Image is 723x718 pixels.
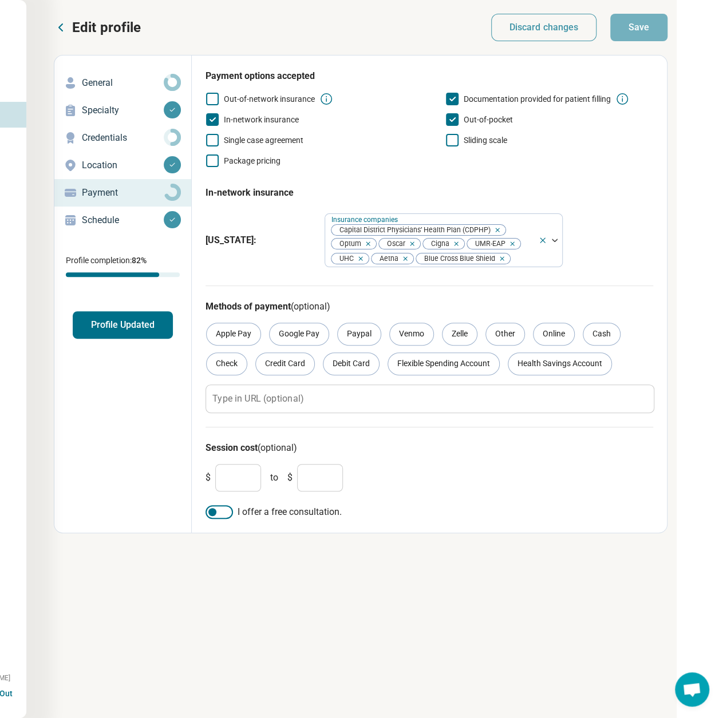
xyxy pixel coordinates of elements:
a: Payment [54,179,191,207]
span: $ [287,471,293,485]
span: (optional) [258,442,297,453]
span: Documentation provided for patient filling [464,94,611,104]
span: Oscar [379,239,409,249]
button: Save [610,14,667,41]
legend: In-network insurance [206,177,294,209]
span: (optional) [291,301,330,312]
span: Cigna [423,239,453,249]
div: Zelle [442,323,477,346]
label: Insurance companies [331,215,400,223]
p: Credentials [82,131,164,145]
div: Google Pay [269,323,329,346]
div: Other [485,323,525,346]
div: Cash [583,323,621,346]
span: Capital District Physicians’ Health Plan (CDPHP) [331,225,494,236]
span: $ [206,471,211,485]
div: Online [533,323,575,346]
div: Flexible Spending Account [388,352,500,375]
span: Sliding scale [464,136,507,145]
p: General [82,76,164,90]
a: Specialty [54,97,191,124]
label: Type in URL (optional) [212,394,303,403]
label: I offer a free consultation. [206,505,653,519]
span: Optum [331,239,365,249]
span: 82 % [132,256,147,265]
div: Profile completion: [54,248,191,284]
p: Schedule [82,213,164,227]
span: UHC [331,253,357,264]
a: General [54,69,191,97]
span: Single case agreement [224,136,303,145]
h3: Payment options accepted [206,69,653,83]
h3: Session cost [206,441,653,455]
span: [US_STATE] : [206,233,315,247]
p: Specialty [82,104,164,117]
div: Debit Card [323,352,380,375]
div: Venmo [389,323,434,346]
div: Credit Card [255,352,315,375]
button: Profile Updated [73,311,173,339]
p: Edit profile [72,18,141,37]
a: Credentials [54,124,191,152]
span: Package pricing [224,156,280,165]
button: Edit profile [54,18,141,37]
div: Apple Pay [206,323,261,346]
span: to [270,471,278,485]
div: Check [206,352,247,375]
div: Paypal [337,323,381,346]
span: Out-of-network insurance [224,94,315,104]
span: Aetna [372,253,402,264]
h3: Methods of payment [206,300,653,314]
span: Out-of-pocket [464,115,513,124]
div: Health Savings Account [508,352,612,375]
p: Payment [82,186,164,200]
span: Blue Cross Blue Shield [416,253,499,264]
span: In-network insurance [224,115,299,124]
span: UMR-EAP [467,239,509,249]
div: Open chat [675,672,709,707]
button: Discard changes [491,14,597,41]
a: Location [54,152,191,179]
div: Profile completion [66,272,180,277]
p: Location [82,158,164,172]
a: Schedule [54,207,191,234]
